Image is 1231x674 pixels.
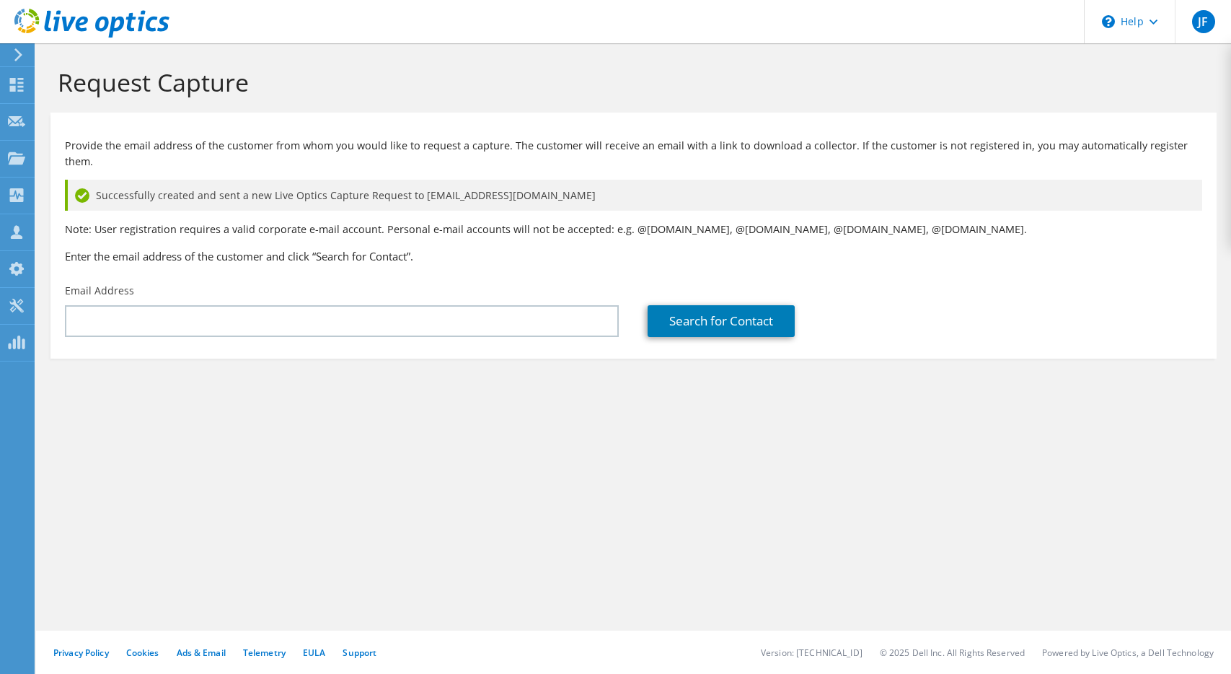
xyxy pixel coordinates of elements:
span: Successfully created and sent a new Live Optics Capture Request to [EMAIL_ADDRESS][DOMAIN_NAME] [96,188,596,203]
a: Cookies [126,647,159,659]
li: © 2025 Dell Inc. All Rights Reserved [880,647,1025,659]
a: Support [343,647,376,659]
svg: \n [1102,15,1115,28]
h3: Enter the email address of the customer and click “Search for Contact”. [65,248,1202,264]
p: Provide the email address of the customer from whom you would like to request a capture. The cust... [65,138,1202,170]
label: Email Address [65,284,134,298]
a: Ads & Email [177,647,226,659]
li: Version: [TECHNICAL_ID] [761,647,862,659]
a: Search for Contact [648,305,795,337]
p: Note: User registration requires a valid corporate e-mail account. Personal e-mail accounts will ... [65,222,1202,237]
a: Privacy Policy [53,647,109,659]
li: Powered by Live Optics, a Dell Technology [1042,647,1214,659]
a: Telemetry [243,647,286,659]
h1: Request Capture [58,67,1202,97]
a: EULA [303,647,325,659]
span: JF [1192,10,1215,33]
